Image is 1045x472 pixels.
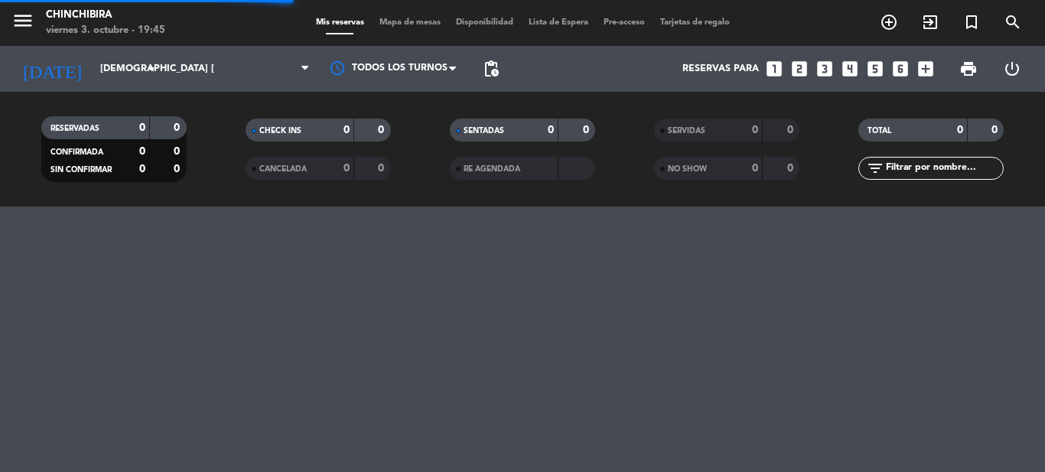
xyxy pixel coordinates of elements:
strong: 0 [378,163,387,174]
strong: 0 [139,122,145,133]
i: add_box [916,59,936,79]
input: Filtrar por nombre... [884,160,1003,177]
span: pending_actions [482,60,500,78]
strong: 0 [174,122,183,133]
div: viernes 3. octubre - 19:45 [46,23,165,38]
strong: 0 [787,125,796,135]
span: Disponibilidad [448,18,521,27]
i: looks_4 [840,59,860,79]
span: TOTAL [868,127,891,135]
strong: 0 [174,164,183,174]
strong: 0 [343,163,350,174]
i: looks_one [764,59,784,79]
i: looks_5 [865,59,885,79]
span: CANCELADA [259,165,307,173]
strong: 0 [957,125,963,135]
span: NO SHOW [668,165,707,173]
strong: 0 [343,125,350,135]
span: RESERVADAS [50,125,99,132]
i: add_circle_outline [880,13,898,31]
strong: 0 [548,125,554,135]
span: CONFIRMADA [50,148,103,156]
strong: 0 [139,164,145,174]
i: filter_list [866,159,884,177]
span: SENTADAS [464,127,504,135]
i: exit_to_app [921,13,939,31]
span: Pre-acceso [596,18,653,27]
strong: 0 [787,163,796,174]
i: looks_3 [815,59,835,79]
span: SERVIDAS [668,127,705,135]
span: Mis reservas [308,18,372,27]
button: menu [11,9,34,37]
span: RE AGENDADA [464,165,520,173]
span: Tarjetas de regalo [653,18,737,27]
strong: 0 [378,125,387,135]
span: CHECK INS [259,127,301,135]
span: Mapa de mesas [372,18,448,27]
span: SIN CONFIRMAR [50,166,112,174]
strong: 0 [174,146,183,157]
i: menu [11,9,34,32]
span: Reservas para [682,63,759,74]
div: LOG OUT [990,46,1034,92]
i: arrow_drop_down [142,60,161,78]
strong: 0 [991,125,1001,135]
i: [DATE] [11,52,93,86]
i: power_settings_new [1003,60,1021,78]
i: turned_in_not [962,13,981,31]
strong: 0 [752,125,758,135]
i: looks_two [789,59,809,79]
strong: 0 [139,146,145,157]
i: search [1004,13,1022,31]
i: looks_6 [890,59,910,79]
div: Chinchibira [46,8,165,23]
strong: 0 [583,125,592,135]
span: print [959,60,978,78]
strong: 0 [752,163,758,174]
span: Lista de Espera [521,18,596,27]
